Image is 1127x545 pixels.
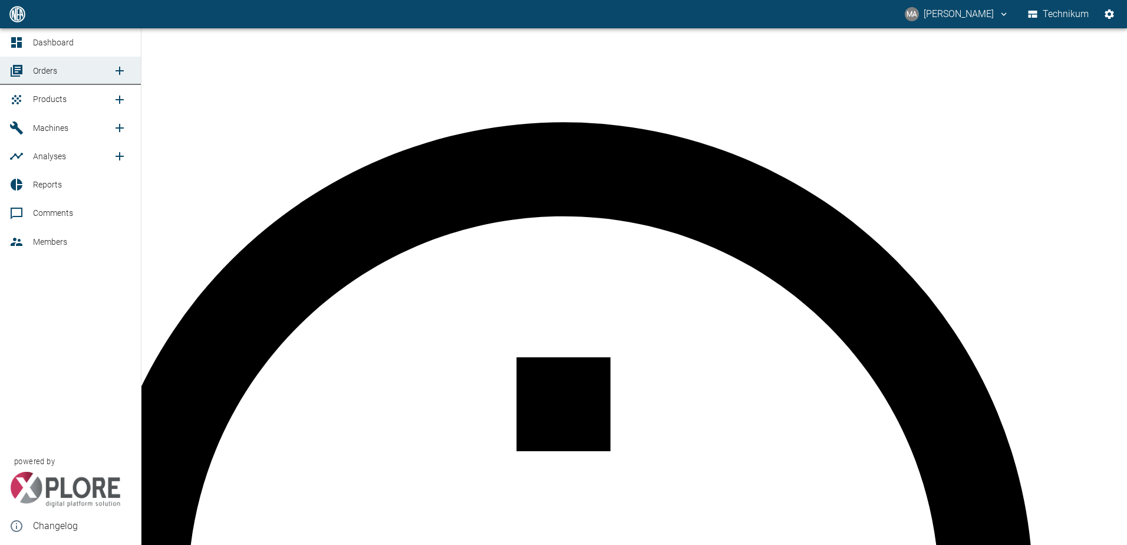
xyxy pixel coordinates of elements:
[9,472,121,507] img: Xplore Logo
[1026,4,1092,25] button: Technikum
[108,116,131,140] a: new /machines
[14,456,55,467] span: powered by
[33,180,62,189] span: Reports
[33,66,57,75] span: Orders
[33,152,66,161] span: Analyses
[1099,4,1120,25] button: Settings
[905,7,919,21] div: MA
[108,88,131,111] a: new /product/list/0
[33,94,67,104] span: Products
[108,145,131,168] a: new /analyses/list/0
[8,6,27,22] img: logo
[903,4,1011,25] button: mateus.andrade@neuman-esser.com.br
[33,237,67,247] span: Members
[33,123,68,133] span: Machines
[33,519,131,533] span: Changelog
[33,38,74,47] span: Dashboard
[33,208,73,218] span: Comments
[108,59,131,83] a: new /order/list/0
